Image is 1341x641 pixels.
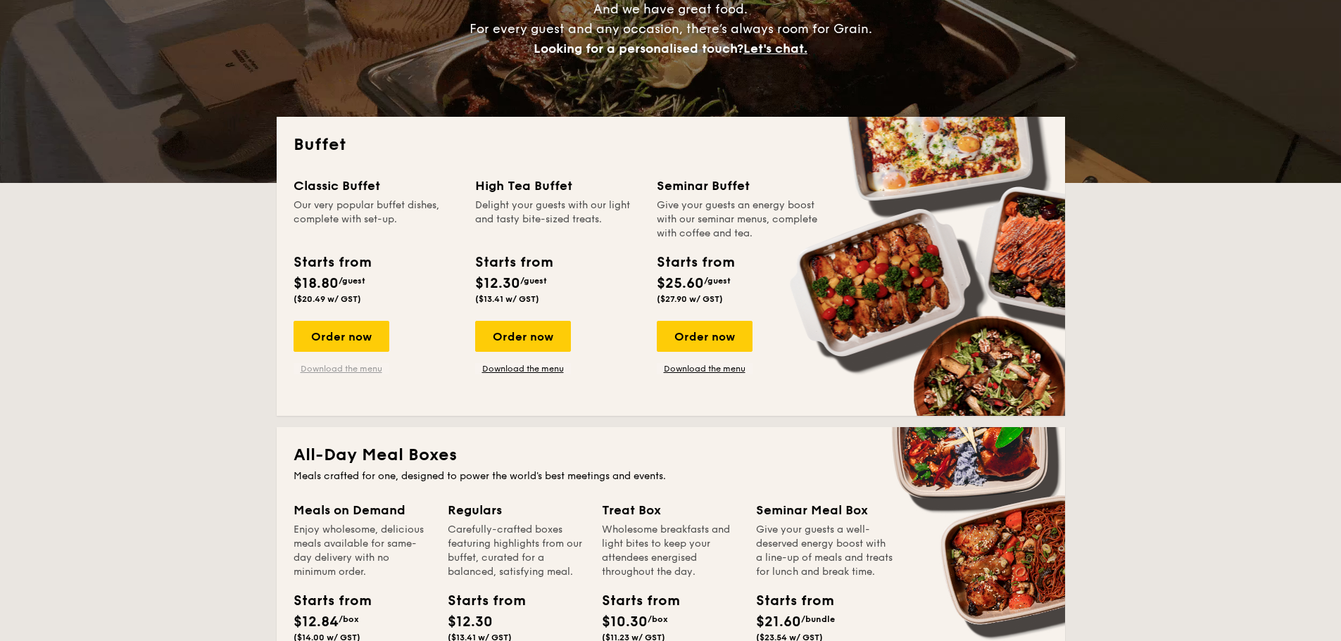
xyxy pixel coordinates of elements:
span: ($13.41 w/ GST) [475,294,539,304]
span: /guest [339,276,365,286]
div: Starts from [602,590,665,611]
a: Download the menu [657,363,753,374]
span: /guest [520,276,547,286]
div: Seminar Buffet [657,176,821,196]
span: And we have great food. For every guest and any occasion, there’s always room for Grain. [470,1,872,56]
div: Enjoy wholesome, delicious meals available for same-day delivery with no minimum order. [294,523,431,579]
div: Give your guests an energy boost with our seminar menus, complete with coffee and tea. [657,198,821,241]
span: $10.30 [602,614,648,630]
div: Order now [294,321,389,352]
span: $12.30 [475,275,520,292]
span: $21.60 [756,614,801,630]
span: /box [648,614,668,624]
div: Classic Buffet [294,176,458,196]
div: Starts from [657,252,734,273]
h2: All-Day Meal Boxes [294,444,1048,467]
div: Our very popular buffet dishes, complete with set-up. [294,198,458,241]
div: Regulars [448,500,585,520]
a: Download the menu [475,363,571,374]
div: Starts from [756,590,819,611]
div: Carefully-crafted boxes featuring highlights from our buffet, curated for a balanced, satisfying ... [448,523,585,579]
div: Starts from [448,590,511,611]
span: ($20.49 w/ GST) [294,294,361,304]
span: /box [339,614,359,624]
div: Meals on Demand [294,500,431,520]
div: High Tea Buffet [475,176,640,196]
div: Give your guests a well-deserved energy boost with a line-up of meals and treats for lunch and br... [756,523,893,579]
span: /guest [704,276,731,286]
span: $25.60 [657,275,704,292]
a: Download the menu [294,363,389,374]
div: Order now [657,321,753,352]
div: Starts from [475,252,552,273]
span: /bundle [801,614,835,624]
div: Starts from [294,252,370,273]
div: Treat Box [602,500,739,520]
div: Delight your guests with our light and tasty bite-sized treats. [475,198,640,241]
span: $12.84 [294,614,339,630]
h2: Buffet [294,134,1048,156]
div: Seminar Meal Box [756,500,893,520]
div: Order now [475,321,571,352]
span: Looking for a personalised touch? [534,41,743,56]
div: Meals crafted for one, designed to power the world's best meetings and events. [294,469,1048,483]
span: ($27.90 w/ GST) [657,294,723,304]
span: $18.80 [294,275,339,292]
span: Let's chat. [743,41,807,56]
div: Wholesome breakfasts and light bites to keep your attendees energised throughout the day. [602,523,739,579]
span: $12.30 [448,614,493,630]
div: Starts from [294,590,357,611]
